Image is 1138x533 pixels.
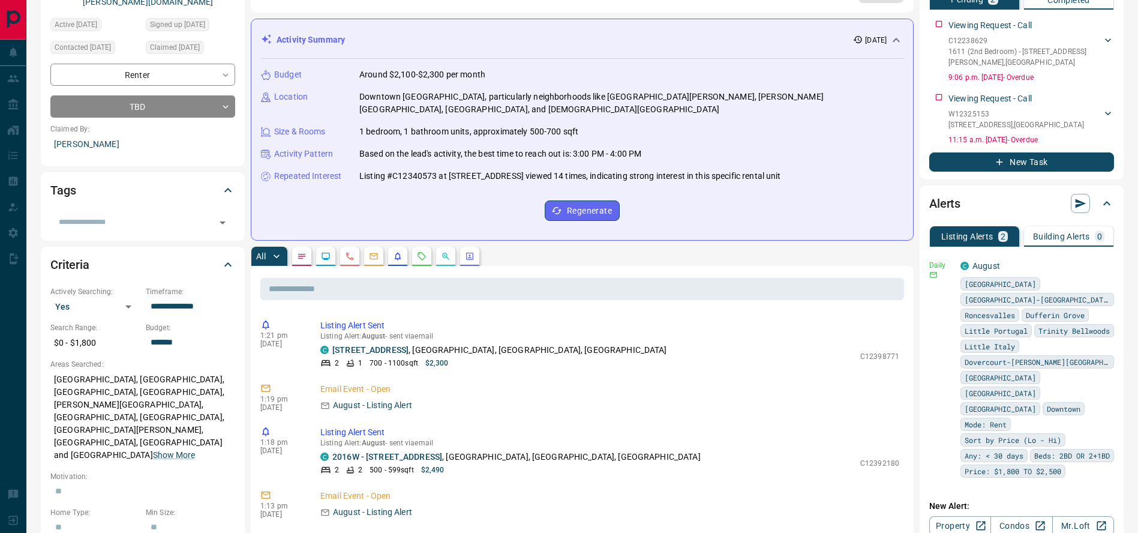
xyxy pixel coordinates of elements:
[965,278,1036,290] span: [GEOGRAPHIC_DATA]
[50,255,89,274] h2: Criteria
[1001,232,1005,241] p: 2
[333,399,412,412] p: August - Listing Alert
[50,134,235,154] p: [PERSON_NAME]
[146,41,235,58] div: Fri Jun 27 2025
[256,252,266,260] p: All
[274,148,333,160] p: Activity Pattern
[50,297,140,316] div: Yes
[50,333,140,353] p: $0 - $1,800
[50,471,235,482] p: Motivation:
[297,251,307,261] svg: Notes
[948,19,1032,32] p: Viewing Request - Call
[965,450,1023,462] span: Any: < 30 days
[321,251,331,261] svg: Lead Browsing Activity
[260,447,302,455] p: [DATE]
[421,465,445,475] p: $2,490
[972,261,1000,271] a: August
[50,507,140,518] p: Home Type:
[965,465,1061,477] span: Price: $1,800 TO $2,500
[965,372,1036,384] span: [GEOGRAPHIC_DATA]
[948,35,1102,46] p: C12238629
[335,358,339,369] p: 2
[860,458,899,469] p: C12392180
[965,434,1061,446] span: Sort by Price (Lo - Hi)
[865,35,887,46] p: [DATE]
[948,119,1084,130] p: [STREET_ADDRESS] , [GEOGRAPHIC_DATA]
[965,294,1110,306] span: [GEOGRAPHIC_DATA]-[GEOGRAPHIC_DATA]
[50,95,235,118] div: TBD
[965,340,1015,352] span: Little Italy
[965,325,1028,337] span: Little Portugal
[50,359,235,370] p: Areas Searched:
[55,41,111,53] span: Contacted [DATE]
[274,125,326,138] p: Size & Rooms
[965,418,1007,430] span: Mode: Rent
[1038,325,1110,337] span: Trinity Bellwoods
[50,41,140,58] div: Fri Jun 27 2025
[260,340,302,348] p: [DATE]
[146,507,235,518] p: Min Size:
[332,451,701,463] p: , [GEOGRAPHIC_DATA], [GEOGRAPHIC_DATA], [GEOGRAPHIC_DATA]
[55,19,97,31] span: Active [DATE]
[965,356,1110,368] span: Dovercourt-[PERSON_NAME][GEOGRAPHIC_DATA]
[50,181,76,200] h2: Tags
[948,72,1114,83] p: 9:06 p.m. [DATE] - Overdue
[417,251,427,261] svg: Requests
[362,332,386,340] span: August
[320,453,329,461] div: condos.ca
[50,322,140,333] p: Search Range:
[929,194,960,213] h2: Alerts
[441,251,451,261] svg: Opportunities
[960,262,969,270] div: condos.ca
[50,250,235,279] div: Criteria
[948,109,1084,119] p: W12325153
[50,18,140,35] div: Wed Aug 27 2025
[359,148,641,160] p: Based on the lead's activity, the best time to reach out is: 3:00 PM - 4:00 PM
[274,170,341,182] p: Repeated Interest
[50,286,140,297] p: Actively Searching:
[425,358,449,369] p: $2,300
[948,134,1114,145] p: 11:15 a.m. [DATE] - Overdue
[1097,232,1102,241] p: 0
[345,251,355,261] svg: Calls
[393,251,403,261] svg: Listing Alerts
[929,260,953,271] p: Daily
[50,176,235,205] div: Tags
[860,351,899,362] p: C12398771
[320,383,899,396] p: Email Event - Open
[150,19,205,31] span: Signed up [DATE]
[274,68,302,81] p: Budget
[369,251,379,261] svg: Emails
[332,452,442,462] a: 2016W - [STREET_ADDRESS]
[333,506,412,519] p: August - Listing Alert
[941,232,993,241] p: Listing Alerts
[320,439,899,447] p: Listing Alert : - sent via email
[1033,232,1090,241] p: Building Alerts
[261,29,903,51] div: Activity Summary[DATE]
[965,403,1036,415] span: [GEOGRAPHIC_DATA]
[260,502,302,510] p: 1:13 pm
[359,170,781,182] p: Listing #C12340573 at [STREET_ADDRESS] viewed 14 times, indicating strong interest in this specif...
[965,387,1036,399] span: [GEOGRAPHIC_DATA]
[260,510,302,519] p: [DATE]
[948,106,1114,133] div: W12325153[STREET_ADDRESS],[GEOGRAPHIC_DATA]
[153,449,195,462] button: Show More
[332,344,667,357] p: , [GEOGRAPHIC_DATA], [GEOGRAPHIC_DATA], [GEOGRAPHIC_DATA]
[359,91,903,116] p: Downtown [GEOGRAPHIC_DATA], particularly neighborhoods like [GEOGRAPHIC_DATA][PERSON_NAME], [PERS...
[465,251,475,261] svg: Agent Actions
[358,465,362,475] p: 2
[146,322,235,333] p: Budget:
[948,92,1032,105] p: Viewing Request - Call
[359,125,578,138] p: 1 bedroom, 1 bathroom units, approximately 500-700 sqft
[320,426,899,439] p: Listing Alert Sent
[1034,450,1110,462] span: Beds: 2BD OR 2+1BD
[320,319,899,332] p: Listing Alert Sent
[50,124,235,134] p: Claimed By:
[260,395,302,403] p: 1:19 pm
[320,490,899,502] p: Email Event - Open
[320,332,899,340] p: Listing Alert : - sent via email
[50,370,235,465] p: [GEOGRAPHIC_DATA], [GEOGRAPHIC_DATA], [GEOGRAPHIC_DATA], [GEOGRAPHIC_DATA], [PERSON_NAME][GEOGRAP...
[362,439,386,447] span: August
[146,18,235,35] div: Thu Sep 22 2022
[1047,403,1080,415] span: Downtown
